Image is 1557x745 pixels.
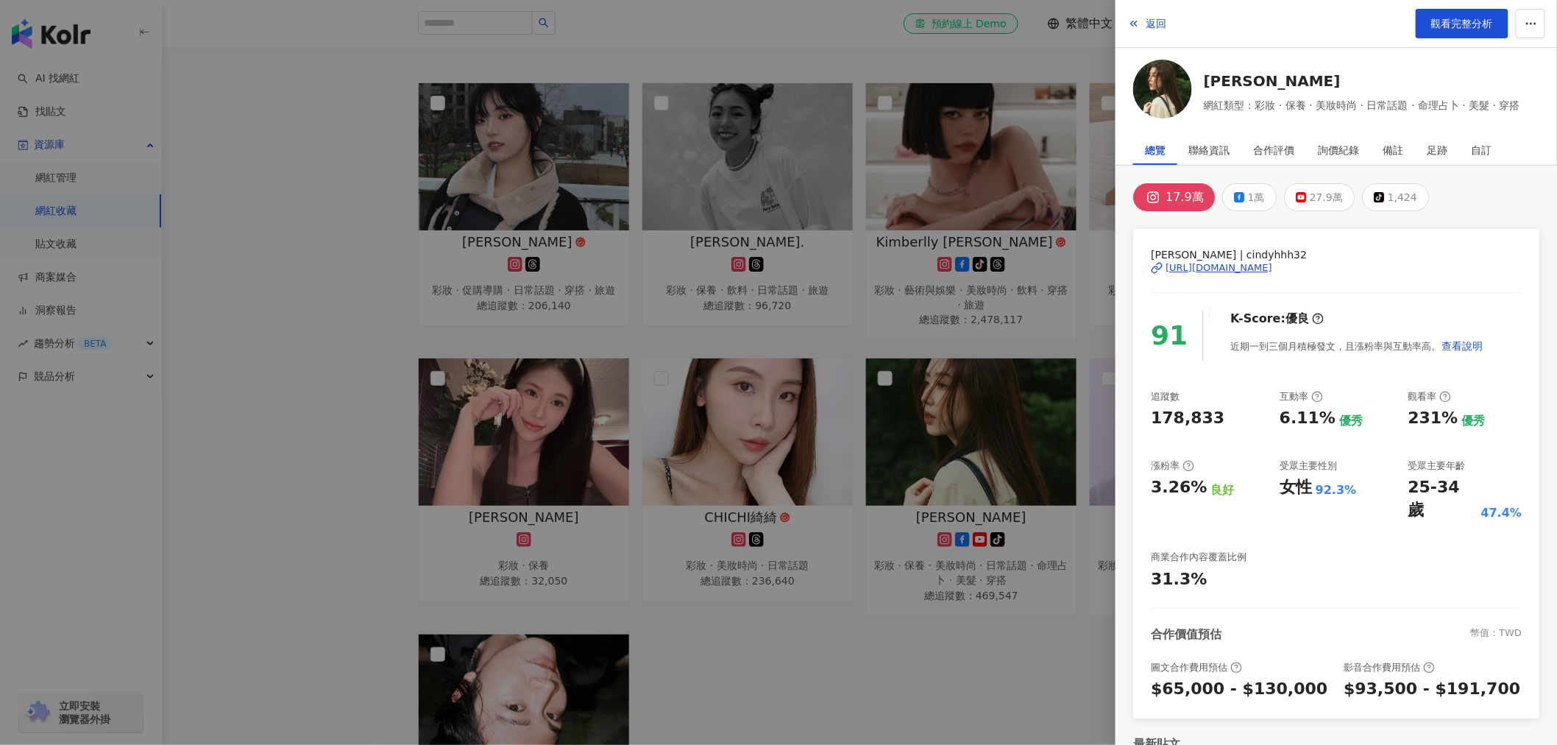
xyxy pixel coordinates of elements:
div: $65,000 - $130,000 [1151,678,1327,701]
div: 追蹤數 [1151,390,1180,403]
div: 178,833 [1151,407,1224,430]
span: [PERSON_NAME] | cindyhhh32 [1151,247,1522,263]
div: 6.11% [1280,407,1336,430]
button: 17.9萬 [1133,183,1215,211]
div: 聯絡資訊 [1189,135,1230,165]
a: [URL][DOMAIN_NAME] [1151,261,1522,275]
div: 17.9萬 [1166,187,1204,208]
div: 互動率 [1280,390,1323,403]
div: 27.9萬 [1310,187,1343,208]
div: 總覽 [1145,135,1166,165]
span: 返回 [1146,18,1166,29]
div: $93,500 - $191,700 [1344,678,1520,701]
div: 圖文合作費用預估 [1151,661,1242,674]
div: 影音合作費用預估 [1344,661,1435,674]
img: KOL Avatar [1133,60,1192,119]
div: 近期一到三個月積極發文，且漲粉率與互動率高。 [1230,331,1483,361]
div: 女性 [1280,476,1312,499]
div: 47.4% [1480,505,1522,521]
div: 31.3% [1151,568,1207,591]
span: 網紅類型：彩妝 · 保養 · 美妝時尚 · 日常話題 · 命理占卜 · 美髮 · 穿搭 [1204,97,1520,113]
div: 1,424 [1388,187,1417,208]
span: 觀看完整分析 [1431,18,1493,29]
div: 受眾主要年齡 [1408,459,1465,473]
div: 詢價紀錄 [1319,135,1360,165]
div: 合作評價 [1254,135,1295,165]
div: 優秀 [1461,413,1485,429]
button: 返回 [1127,9,1167,38]
button: 27.9萬 [1284,183,1355,211]
div: 漲粉率 [1151,459,1194,473]
div: 優秀 [1339,413,1363,429]
div: K-Score : [1230,311,1324,327]
a: [PERSON_NAME] [1204,71,1520,91]
div: 足跡 [1427,135,1448,165]
a: KOL Avatar [1133,60,1192,124]
div: 25-34 歲 [1408,476,1477,522]
div: 受眾主要性別 [1280,459,1337,473]
div: 觀看率 [1408,390,1451,403]
div: 合作價值預估 [1151,626,1221,643]
div: 3.26% [1151,476,1207,499]
a: 觀看完整分析 [1416,9,1508,38]
div: 自訂 [1472,135,1492,165]
div: 商業合作內容覆蓋比例 [1151,551,1246,564]
span: 查看說明 [1441,340,1483,352]
div: 優良 [1285,311,1309,327]
div: 231% [1408,407,1458,430]
div: 良好 [1210,482,1234,498]
div: [URL][DOMAIN_NAME] [1166,261,1272,275]
button: 1,424 [1362,183,1429,211]
div: 92.3% [1316,482,1357,498]
button: 查看說明 [1441,331,1483,361]
div: 備註 [1383,135,1404,165]
div: 幣值：TWD [1470,626,1522,643]
div: 1萬 [1248,187,1265,208]
div: 91 [1151,315,1188,357]
button: 1萬 [1222,183,1277,211]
